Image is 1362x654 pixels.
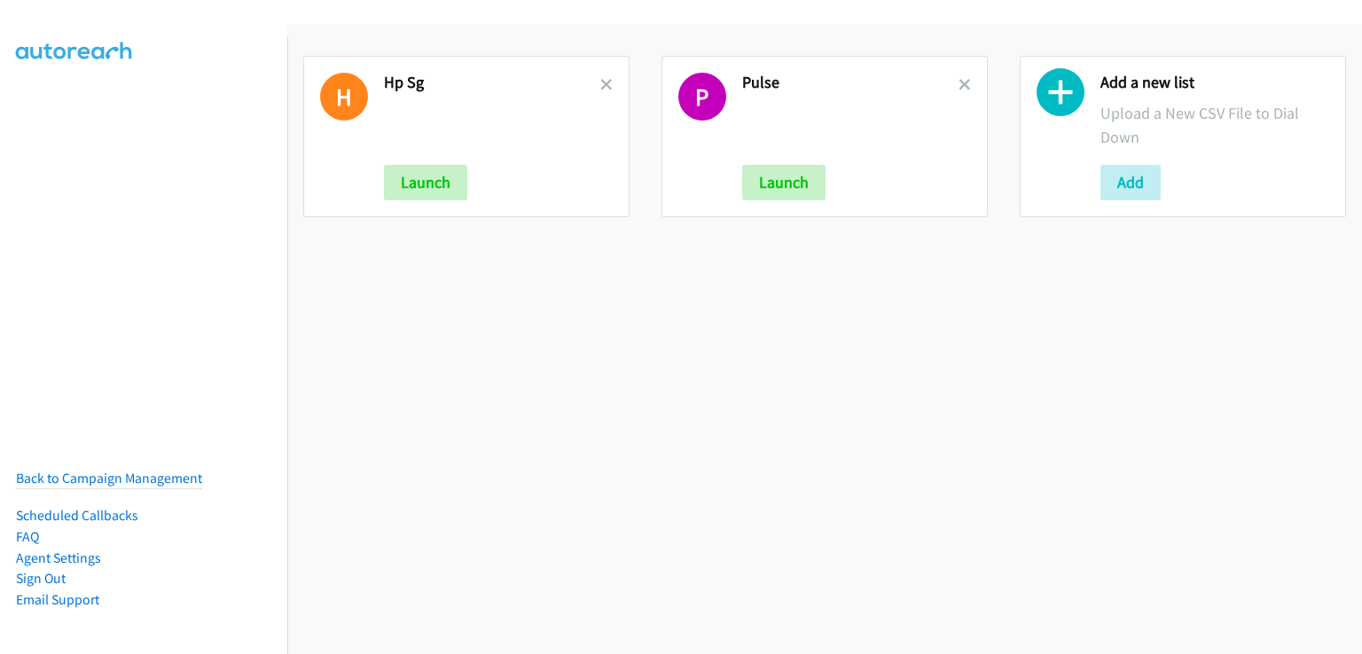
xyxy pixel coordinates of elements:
p: Upload a New CSV File to Dial Down [1100,101,1329,149]
button: Launch [384,165,467,200]
button: Launch [742,165,826,200]
a: Sign Out [16,570,66,587]
button: Add [1100,165,1161,200]
a: Agent Settings [16,549,101,566]
h2: Add a new list [1100,73,1329,93]
a: Back to Campaign Management [16,470,202,487]
h2: Pulse [742,73,959,93]
a: FAQ [16,528,39,545]
a: Email Support [16,591,99,608]
a: Scheduled Callbacks [16,507,138,524]
h2: Hp Sg [384,73,600,93]
h1: P [678,73,726,121]
h1: H [320,73,368,121]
